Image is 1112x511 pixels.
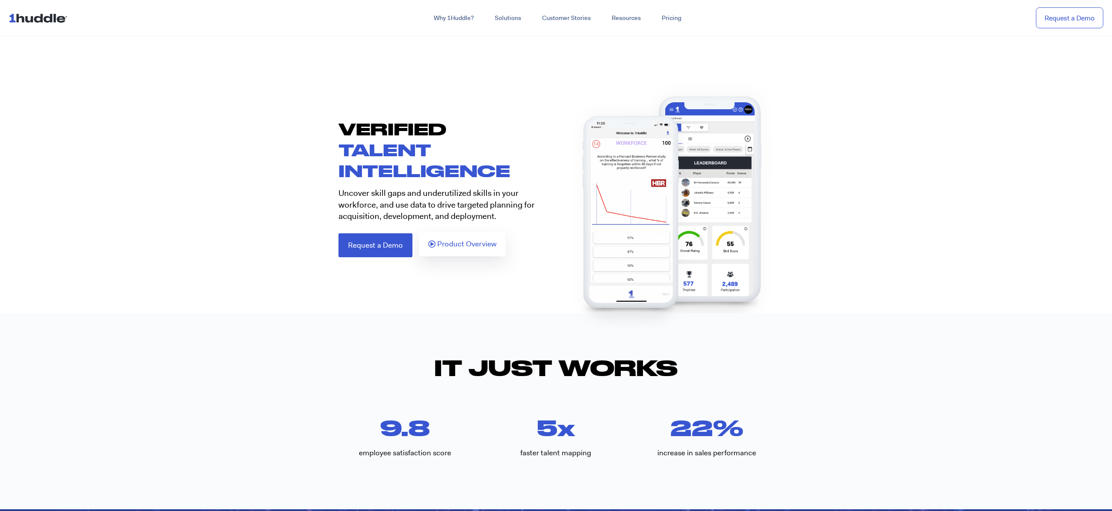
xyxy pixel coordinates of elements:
a: Customer Stories [532,10,601,26]
span: 5 [537,417,557,438]
span: TALENT INTELLIGENCE [338,140,510,180]
span: Product Overview [437,240,496,248]
span: Request a Demo [348,242,403,249]
p: Uncover skill gaps and underutilized skills in your workforce, and use data to drive targeted pla... [338,188,549,222]
span: 9.8 [380,417,430,438]
a: Resources [601,10,651,26]
div: increase in sales performance [631,438,782,467]
span: 22 [670,417,713,438]
span: % [713,417,782,438]
a: Product Overview [419,232,506,256]
div: faster talent mapping [481,438,632,467]
img: ... [9,10,71,26]
a: Why 1Huddle? [423,10,484,26]
h1: VERIFIED [338,118,556,181]
div: employee satisfaction score [330,438,481,467]
span: x [557,417,631,438]
a: Pricing [651,10,692,26]
a: Request a Demo [338,233,412,257]
a: Request a Demo [1036,7,1103,29]
a: Solutions [484,10,532,26]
